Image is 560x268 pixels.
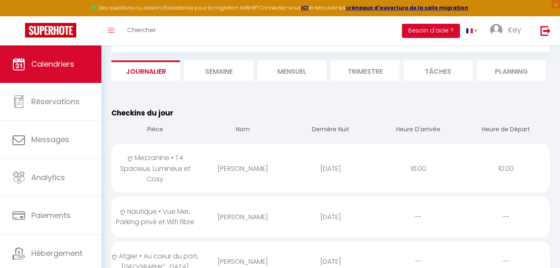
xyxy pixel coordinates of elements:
div: ღ Nautique • Vue Mer, Parking privé et Wifi fibre [111,198,199,235]
span: Hébergement [31,248,83,258]
img: Super Booking [25,23,76,38]
div: [DATE] [287,203,374,230]
span: Key [508,25,521,35]
li: Trimestre [331,60,399,81]
th: Dernière Nuit [287,118,374,142]
div: 10:00 [462,155,550,182]
span: Paiements [31,210,70,220]
li: Mensuel [258,60,326,81]
th: Heure D'arrivée [374,118,462,142]
div: -- [462,203,550,230]
button: Ouvrir le widget de chat LiveChat [7,3,32,28]
span: Messages [31,134,69,145]
img: ... [490,24,502,36]
li: Tâches [404,60,472,81]
a: créneaux d'ouverture de la salle migration [346,4,468,11]
span: Analytics [31,172,65,183]
div: [PERSON_NAME] [199,203,286,230]
li: Planning [477,60,546,81]
div: 16:00 [374,155,462,182]
span: Calendriers [31,59,74,69]
th: Pièce [111,118,199,142]
a: ICI [301,4,309,11]
span: Réservations [31,96,80,107]
a: Chercher [121,16,162,45]
a: ... Key [484,16,532,45]
div: [PERSON_NAME] [199,155,286,182]
li: Semaine [184,60,253,81]
div: [DATE] [287,155,374,182]
button: Besoin d'aide ? [402,24,460,38]
div: -- [374,203,462,230]
li: Journalier [111,60,180,81]
div: ღ Mezzanine • T4 Spacieux, Lumineux et Cosy [111,144,199,192]
span: Chercher [127,25,156,34]
th: Heure de Départ [462,118,550,142]
th: Nom [199,118,286,142]
img: logout [540,25,551,36]
span: Checkins du jour [111,108,173,118]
